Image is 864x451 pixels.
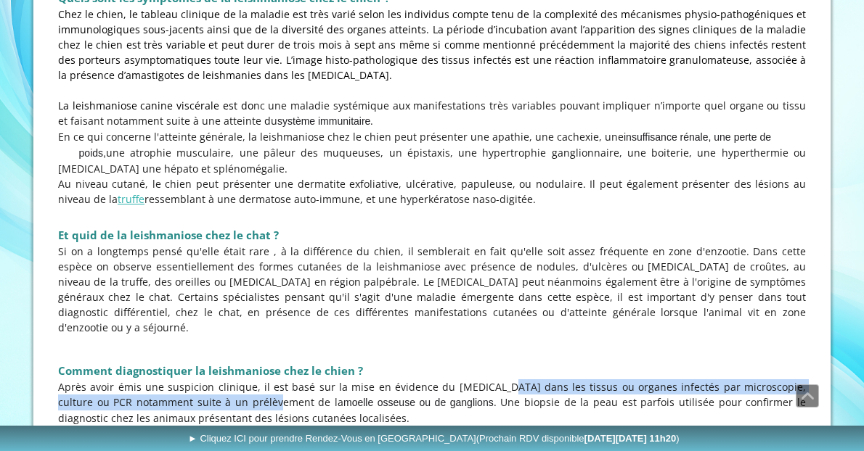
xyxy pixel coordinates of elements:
span: insuffisance rénale, une [624,131,731,143]
a: Défiler vers le haut [796,384,819,407]
b: [DATE][DATE] 11h20 [584,433,677,444]
span: Et quid de la leishmaniose chez le chat ? [58,228,279,242]
span: moelle osseuse ou de ganglions [343,397,494,408]
span: Si on a longtemps pensé qu'elle était rare , à la différence du chien, il semblerait en fait qu'e... [58,244,806,334]
span: Après avoir émis une suspicion clinique, il est basé sur la mise en évidence du [MEDICAL_DATA] da... [58,380,806,425]
p: . [58,98,806,129]
span: asymptomatiques toute leur vie. [124,53,282,67]
span: ableau clinique de la maladie est très varié selon les individus compte tenu de la [144,7,541,21]
span: mentionné précédemment la majorité des chiens infectés restent des porteurs [58,38,806,67]
span: Au niveau cutané, le chien peut présenter une dermatite exfoliative, ulcérative, papuleuse, ou no... [58,177,806,206]
span: ainsi que de la diversité des organes atteints. [207,22,429,36]
span: granulomateuse, associée à la présence d’amastigotes de leishmanies dans les [58,53,806,82]
span: Chez le chien, le t [58,7,542,21]
span: complexité des mécanismes physio-pathogéniques et immunologiques sous-jacents [58,7,806,36]
a: truffe [118,192,144,206]
span: L’image histo- [286,53,353,67]
span: La période d’incubation avant l’apparition [433,22,635,36]
span: [MEDICAL_DATA]. [308,68,392,82]
span: système immunitaire [277,115,370,127]
span: (Prochain RDV disponible ) [476,433,680,444]
span: des signes cliniques de la maladie chez le [58,22,806,51]
b: Comment diagnostiquer la leishmaniose chez le chien ? [58,363,363,378]
span: nc une maladie systémique aux manifestations très variables pouvant impliquer n’importe quel orga... [58,99,806,128]
span: pathologique des tissus infectés est une réaction inflammatoire [353,53,666,67]
span: La leishmaniose canine viscérale est do [58,99,253,112]
span: perte de poids, [58,131,771,159]
span: chien est très variable et peut durer de trois mois à sept ans même si comme [96,38,480,51]
span: En ce qui concerne l'atteinte générale, la leishmaniose chez le chien peut présenter une apathie,... [58,130,806,175]
span: Défiler vers le haut [796,385,818,407]
span: ► Cliquez ICI pour prendre Rendez-Vous en [GEOGRAPHIC_DATA] [188,433,680,444]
